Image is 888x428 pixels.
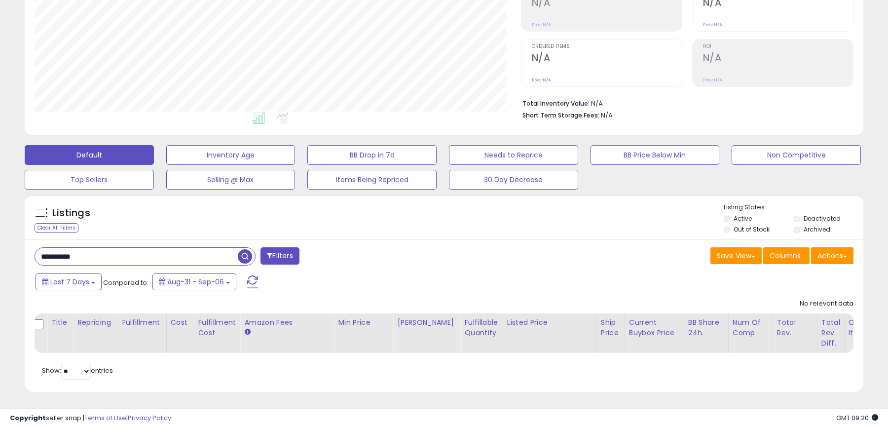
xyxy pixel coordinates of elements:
div: Clear All Filters [35,223,78,233]
div: Fulfillment [122,317,162,328]
button: Aug-31 - Sep-06 [152,273,236,290]
button: Needs to Reprice [449,145,578,165]
span: Show: entries [42,366,113,375]
div: [PERSON_NAME] [397,317,456,328]
button: Inventory Age [166,145,296,165]
button: Non Competitive [732,145,861,165]
div: Current Buybox Price [629,317,680,338]
b: Total Inventory Value: [522,99,590,108]
label: Out of Stock [734,225,770,233]
span: Aug-31 - Sep-06 [167,277,224,287]
span: 2025-09-15 09:20 GMT [836,413,878,423]
div: Min Price [338,317,389,328]
div: BB Share 24h. [688,317,724,338]
div: Listed Price [507,317,592,328]
button: Filters [260,247,299,265]
button: Default [25,145,154,165]
small: Prev: N/A [532,77,551,83]
span: Ordered Items [532,44,682,49]
span: Columns [770,251,801,261]
small: Amazon Fees. [244,328,250,337]
div: Total Rev. [777,317,813,338]
small: Prev: N/A [703,22,722,28]
div: Total Rev. Diff. [821,317,840,349]
button: BB Price Below Min [591,145,720,165]
a: Terms of Use [84,413,126,423]
b: Short Term Storage Fees: [522,111,599,119]
div: Fulfillment Cost [198,317,236,338]
div: No relevant data [800,299,853,309]
span: ROI [703,44,853,49]
button: 30 Day Decrease [449,170,578,190]
label: Deactivated [804,214,841,223]
span: N/A [601,111,613,120]
span: Last 7 Days [50,277,89,287]
div: Repricing [77,317,113,328]
a: Privacy Policy [128,413,171,423]
div: Cost [171,317,190,328]
li: N/A [522,97,846,109]
button: BB Drop in 7d [307,145,437,165]
label: Active [734,214,752,223]
div: Amazon Fees [244,317,330,328]
p: Listing States: [724,203,863,212]
div: seller snap | | [10,414,171,423]
h5: Listings [52,206,90,220]
div: Num of Comp. [733,317,769,338]
h2: N/A [532,52,682,66]
div: Title [51,317,69,328]
div: Ordered Items [849,317,885,338]
div: Ship Price [601,317,621,338]
label: Archived [804,225,830,233]
button: Items Being Repriced [307,170,437,190]
div: Fulfillable Quantity [464,317,498,338]
button: Selling @ Max [166,170,296,190]
button: Columns [763,247,810,264]
button: Top Sellers [25,170,154,190]
button: Last 7 Days [36,273,102,290]
small: Prev: N/A [703,77,722,83]
h2: N/A [703,52,853,66]
span: Compared to: [103,278,148,287]
button: Actions [811,247,853,264]
button: Save View [710,247,762,264]
strong: Copyright [10,413,46,423]
small: Prev: N/A [532,22,551,28]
